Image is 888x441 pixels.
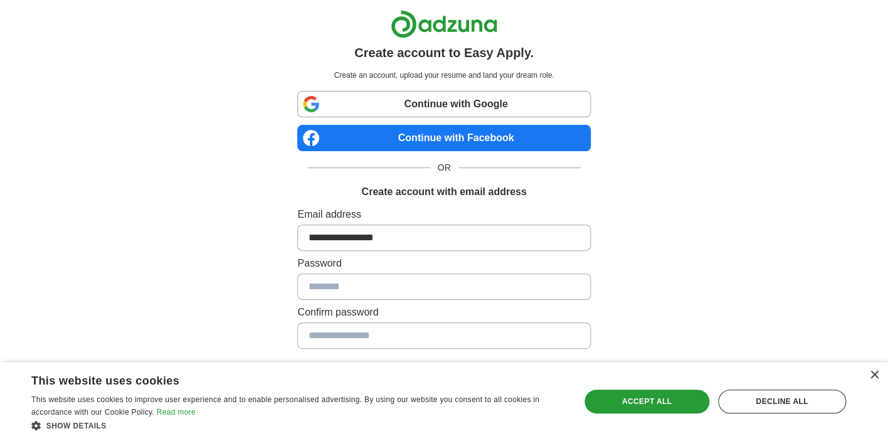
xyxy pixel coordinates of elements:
div: This website uses cookies [31,369,532,388]
div: Show details [31,419,564,432]
div: Decline all [718,390,846,413]
div: Close [869,371,879,380]
label: Password [297,256,590,271]
a: Continue with Facebook [297,125,590,151]
h1: Create account with email address [361,184,526,199]
label: Email address [297,207,590,222]
span: Show details [46,422,107,430]
div: Accept all [584,390,709,413]
h1: Create account to Easy Apply. [354,43,534,62]
img: Adzuna logo [391,10,497,38]
label: Confirm password [297,305,590,320]
span: OR [430,161,458,174]
p: Create an account, upload your resume and land your dream role. [300,70,588,81]
span: This website uses cookies to improve user experience and to enable personalised advertising. By u... [31,395,539,417]
a: Read more, opens a new window [157,408,196,417]
a: Continue with Google [297,91,590,117]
